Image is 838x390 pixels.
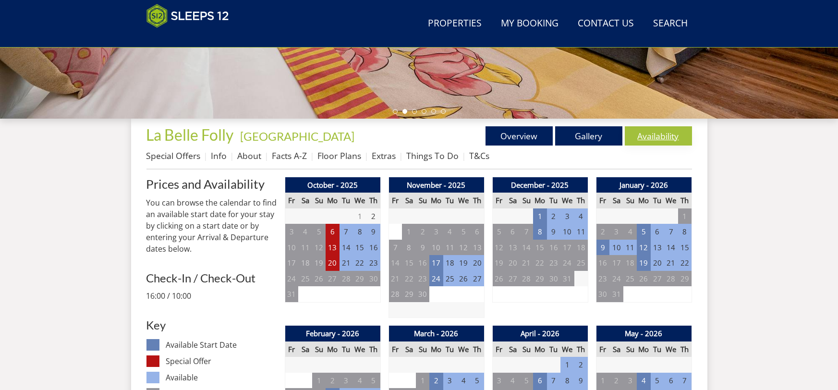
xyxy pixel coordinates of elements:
th: Mo [533,193,547,208]
th: Su [416,193,429,208]
th: Tu [651,341,664,357]
td: 25 [574,255,588,271]
td: 30 [596,286,609,302]
td: 1 [533,208,547,224]
td: 25 [443,271,457,287]
th: April - 2026 [492,326,588,341]
td: 7 [520,224,533,240]
iframe: Customer reviews powered by Trustpilot [142,34,243,42]
td: 30 [367,271,380,287]
th: Mo [533,341,547,357]
td: 19 [312,255,326,271]
th: Fr [596,193,609,208]
th: Sa [298,341,312,357]
td: 4 [574,208,588,224]
td: 7 [678,373,692,389]
td: 9 [367,224,380,240]
td: 25 [298,271,312,287]
td: 19 [457,255,470,271]
td: 3 [623,373,637,389]
td: 4 [443,224,457,240]
td: 7 [389,240,402,256]
p: 16:00 / 10:00 [146,290,277,302]
h3: Key [146,319,277,331]
td: 3 [560,208,574,224]
td: 16 [416,255,429,271]
th: Th [367,341,380,357]
th: November - 2025 [389,177,484,193]
td: 23 [596,271,609,287]
th: We [457,341,470,357]
td: 2 [429,373,443,389]
th: Su [520,341,533,357]
td: 29 [353,271,366,287]
a: Extras [372,150,396,161]
td: 15 [353,240,366,256]
td: 9 [547,224,560,240]
td: 15 [402,255,415,271]
td: 24 [285,271,298,287]
a: Search [650,13,692,35]
td: 23 [547,255,560,271]
td: 8 [678,224,692,240]
th: October - 2025 [285,177,380,193]
th: We [353,341,366,357]
td: 26 [637,271,650,287]
td: 8 [353,224,366,240]
td: 21 [389,271,402,287]
th: Tu [443,193,457,208]
td: 12 [312,240,326,256]
td: 28 [520,271,533,287]
td: 17 [285,255,298,271]
td: 4 [506,373,519,389]
td: 4 [353,373,366,389]
th: Tu [340,341,353,357]
td: 27 [506,271,519,287]
th: Su [520,193,533,208]
th: Fr [389,341,402,357]
td: 18 [623,255,637,271]
th: Sa [402,341,415,357]
td: 10 [285,240,298,256]
td: 7 [547,373,560,389]
td: 27 [326,271,339,287]
td: 14 [389,255,402,271]
a: Facts A-Z [272,150,307,161]
td: 4 [457,373,470,389]
td: 11 [623,240,637,256]
td: 5 [651,373,664,389]
td: 5 [492,224,506,240]
th: Th [471,193,484,208]
th: We [457,193,470,208]
th: Th [678,193,692,208]
th: We [664,341,678,357]
td: 2 [609,373,623,389]
img: Sleeps 12 [146,4,229,28]
th: Tu [443,341,457,357]
td: 23 [367,255,380,271]
td: 31 [560,271,574,287]
th: Th [574,193,588,208]
th: Sa [298,193,312,208]
th: Th [678,341,692,357]
th: Th [367,193,380,208]
td: 1 [353,208,366,224]
td: 12 [457,240,470,256]
td: 13 [506,240,519,256]
td: 28 [664,271,678,287]
td: 4 [637,373,650,389]
th: Mo [429,341,443,357]
td: 1 [596,373,609,389]
td: 8 [402,240,415,256]
td: 13 [651,240,664,256]
td: 16 [367,240,380,256]
td: 11 [298,240,312,256]
td: 10 [429,240,443,256]
td: 6 [533,373,547,389]
td: 24 [560,255,574,271]
td: 14 [520,240,533,256]
p: You can browse the calendar to find an available start date for your stay by clicking on a start ... [146,197,277,255]
td: 19 [492,255,506,271]
th: Mo [637,341,650,357]
td: 11 [443,240,457,256]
